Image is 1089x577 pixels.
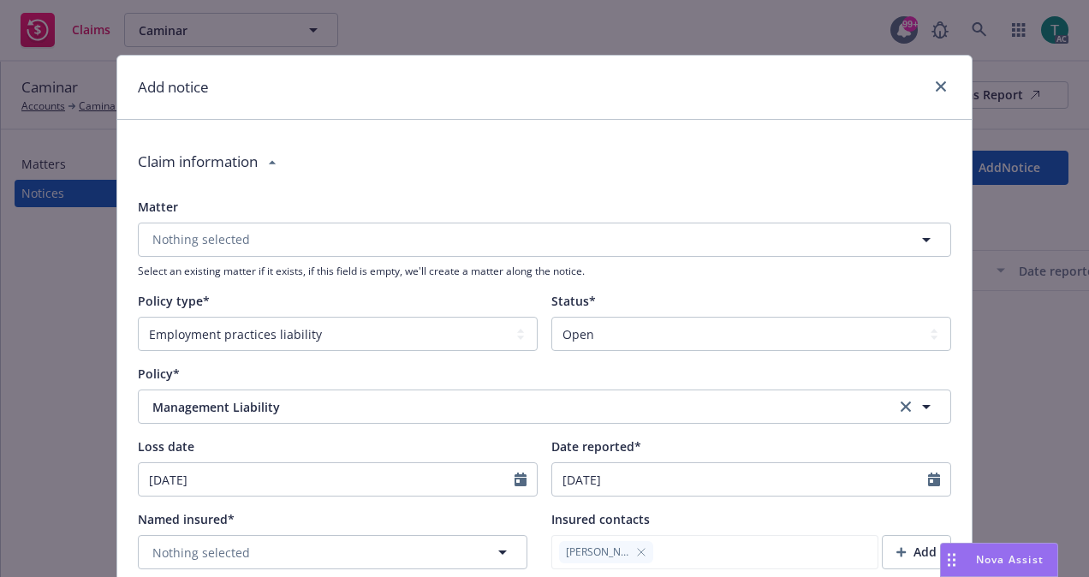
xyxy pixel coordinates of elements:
button: Management Liabilityclear selection [138,390,951,424]
span: Management Liability [152,398,840,416]
span: Select an existing matter if it exists, if this field is empty, we'll create a matter along the n... [138,264,951,278]
span: Nova Assist [976,552,1044,567]
a: close [931,76,951,97]
span: Nothing selected [152,544,250,562]
span: [PERSON_NAME] [566,544,629,560]
div: Claim information [138,137,951,187]
span: Matter [138,199,178,215]
span: Policy* [138,366,180,382]
input: MM/DD/YYYY [139,463,515,496]
div: Add [896,536,937,568]
div: Claim information [138,137,258,187]
span: Nothing selected [152,230,250,248]
h1: Add notice [138,76,209,98]
div: Drag to move [941,544,962,576]
svg: Calendar [515,473,527,486]
span: Status* [551,293,596,309]
span: Date reported* [551,438,641,455]
svg: Calendar [928,473,940,486]
button: Nothing selected [138,535,527,569]
span: Insured contacts [551,511,650,527]
button: Nova Assist [940,543,1058,577]
span: Named insured* [138,511,235,527]
span: Loss date [138,438,194,455]
button: Nothing selected [138,223,951,257]
button: Add [882,535,951,569]
input: MM/DD/YYYY [552,463,928,496]
span: Policy type* [138,293,210,309]
a: clear selection [896,396,916,417]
